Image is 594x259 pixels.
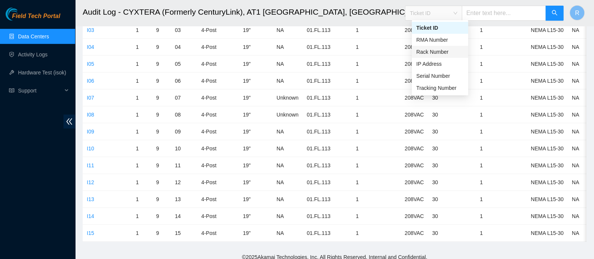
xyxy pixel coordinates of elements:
td: 19" [239,89,272,106]
a: I14 [87,213,94,219]
td: 14 [171,208,197,225]
span: search [552,10,558,17]
td: NA [272,174,302,191]
a: I06 [87,78,94,84]
td: 1 [476,123,527,140]
td: 11 [171,157,197,174]
td: 1 [476,22,527,39]
td: 01.FL.113 [302,123,351,140]
input: Enter text here... [462,6,546,21]
td: 1 [476,73,527,89]
td: NEMA L15-30 [527,106,568,123]
td: 1 [352,140,401,157]
td: 9 [152,56,171,73]
td: NA [272,56,302,73]
td: 208VAC [401,22,428,39]
td: 19" [239,56,272,73]
td: 01.FL.113 [302,73,351,89]
a: I04 [87,44,94,50]
td: 1 [476,140,527,157]
td: 208VAC [401,56,428,73]
td: 208VAC [401,89,428,106]
td: NEMA L15-30 [527,39,568,56]
td: NA [272,73,302,89]
td: NA [272,140,302,157]
td: 13 [171,191,197,208]
td: 01.FL.113 [302,39,351,56]
td: 1 [131,106,152,123]
a: I11 [87,162,94,168]
td: 1 [131,157,152,174]
td: 09 [171,123,197,140]
td: 1 [352,174,401,191]
div: RMA Number [412,34,468,46]
span: Support [18,83,62,98]
a: Akamai TechnologiesField Tech Portal [6,14,60,23]
td: 208VAC [401,123,428,140]
td: NEMA L15-30 [527,89,568,106]
a: Hardware Test (isok) [18,70,66,76]
td: 10 [171,140,197,157]
td: 1 [476,56,527,73]
td: 19" [239,106,272,123]
td: 9 [152,106,171,123]
td: NA [272,191,302,208]
a: I10 [87,145,94,151]
td: NEMA L15-30 [527,56,568,73]
td: 30 [428,140,476,157]
div: Serial Number [416,72,464,80]
td: 07 [171,89,197,106]
div: Tracking Number [412,82,468,94]
td: 208VAC [401,157,428,174]
td: 05 [171,56,197,73]
td: 4-Post [197,191,239,208]
td: 1 [476,106,527,123]
td: 08 [171,106,197,123]
td: NEMA L15-30 [527,140,568,157]
td: NEMA L15-30 [527,73,568,89]
td: 30 [428,106,476,123]
a: I03 [87,27,94,33]
td: 12 [171,174,197,191]
td: 01.FL.113 [302,191,351,208]
td: 208VAC [401,225,428,242]
td: 9 [152,39,171,56]
td: 1 [476,39,527,56]
td: 1 [352,89,401,106]
a: I13 [87,196,94,202]
a: I12 [87,179,94,185]
td: 06 [171,73,197,89]
td: 1 [131,22,152,39]
a: I05 [87,61,94,67]
td: 19" [239,157,272,174]
td: 1 [131,56,152,73]
td: 4-Post [197,225,239,242]
td: 4-Post [197,123,239,140]
td: 4-Post [197,174,239,191]
td: 1 [352,39,401,56]
td: 01.FL.113 [302,225,351,242]
td: 30 [428,191,476,208]
td: 4-Post [197,140,239,157]
td: 9 [152,208,171,225]
td: 4-Post [197,22,239,39]
td: 1 [476,89,527,106]
a: I15 [87,230,94,236]
button: R [570,5,585,20]
span: double-left [63,115,75,129]
td: 208VAC [401,39,428,56]
td: 01.FL.113 [302,89,351,106]
td: 1 [352,56,401,73]
td: 1 [352,123,401,140]
td: 9 [152,123,171,140]
td: 01.FL.113 [302,174,351,191]
td: NEMA L15-30 [527,208,568,225]
td: 01.FL.113 [302,157,351,174]
td: 208VAC [401,208,428,225]
a: I08 [87,112,94,118]
td: 19" [239,39,272,56]
td: 1 [352,157,401,174]
td: 9 [152,140,171,157]
td: 1 [131,174,152,191]
span: R [575,8,579,18]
